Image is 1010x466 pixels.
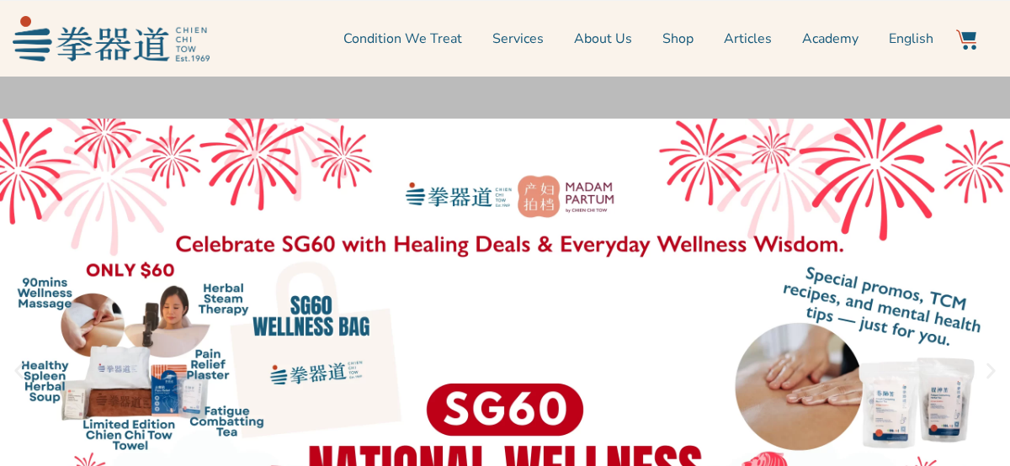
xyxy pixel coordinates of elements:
span: English [889,29,933,49]
a: Condition We Treat [343,18,462,60]
a: English [889,18,933,60]
a: Services [492,18,544,60]
div: Previous slide [8,361,29,382]
div: Next slide [981,361,1002,382]
a: Shop [662,18,694,60]
a: Academy [802,18,858,60]
nav: Menu [218,18,933,60]
a: Articles [724,18,772,60]
a: About Us [574,18,632,60]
